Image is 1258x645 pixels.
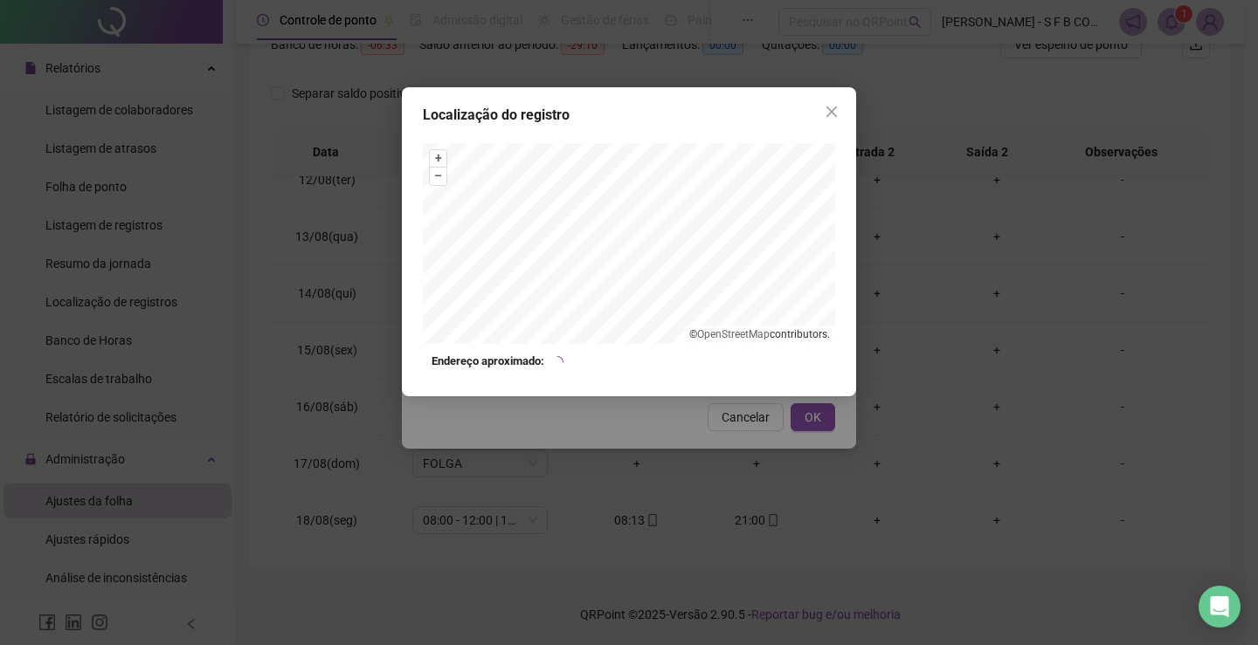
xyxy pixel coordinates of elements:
[432,353,544,370] strong: Endereço aproximado:
[423,105,835,126] div: Localização do registro
[689,328,830,340] li: © contributors.
[551,356,563,368] span: loading
[430,168,446,184] button: –
[430,150,446,167] button: +
[1199,586,1241,628] div: Open Intercom Messenger
[697,328,770,340] a: OpenStreetMap
[825,105,839,119] span: close
[818,98,846,126] button: Close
